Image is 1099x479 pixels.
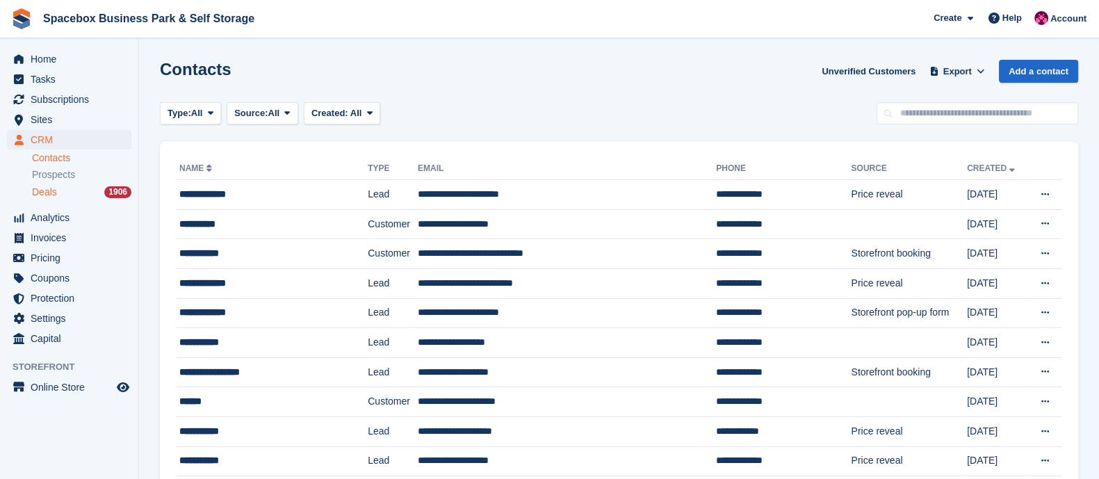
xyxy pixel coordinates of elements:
td: [DATE] [967,268,1027,298]
a: Spacebox Business Park & Self Storage [38,7,260,30]
span: Online Store [31,377,114,397]
td: Lead [368,298,418,328]
span: Protection [31,289,114,308]
td: Lead [368,416,418,446]
th: Source [851,158,967,180]
span: Help [1002,11,1022,25]
span: All [350,108,362,118]
span: Created: [311,108,348,118]
h1: Contacts [160,60,231,79]
th: Phone [716,158,851,180]
td: Price reveal [851,180,967,210]
a: Contacts [32,152,131,165]
a: Deals 1906 [32,185,131,200]
td: Lead [368,268,418,298]
td: Lead [368,446,418,476]
td: Lead [368,357,418,387]
button: Created: All [304,102,380,125]
span: Type: [168,106,191,120]
td: Price reveal [851,268,967,298]
span: Subscriptions [31,90,114,109]
button: Source: All [227,102,298,125]
td: [DATE] [967,328,1027,358]
td: Price reveal [851,446,967,476]
a: menu [7,329,131,348]
td: [DATE] [967,180,1027,210]
span: Create [934,11,961,25]
span: Settings [31,309,114,328]
span: Tasks [31,70,114,89]
a: menu [7,110,131,129]
a: menu [7,208,131,227]
th: Email [418,158,716,180]
a: menu [7,49,131,69]
a: Prospects [32,168,131,182]
td: Storefront booking [851,357,967,387]
td: [DATE] [967,209,1027,239]
td: Storefront booking [851,239,967,269]
td: [DATE] [967,446,1027,476]
span: All [268,106,280,120]
img: stora-icon-8386f47178a22dfd0bd8f6a31ec36ba5ce8667c1dd55bd0f319d3a0aa187defe.svg [11,8,32,29]
a: Unverified Customers [816,60,921,83]
td: [DATE] [967,298,1027,328]
td: Storefront pop-up form [851,298,967,328]
a: Created [967,163,1018,173]
span: Prospects [32,168,75,181]
a: Name [179,163,215,173]
td: [DATE] [967,387,1027,417]
td: Customer [368,387,418,417]
a: menu [7,228,131,247]
a: Preview store [115,379,131,396]
a: menu [7,268,131,288]
a: menu [7,70,131,89]
td: [DATE] [967,357,1027,387]
th: Type [368,158,418,180]
a: Add a contact [999,60,1078,83]
span: Analytics [31,208,114,227]
td: Lead [368,328,418,358]
td: [DATE] [967,239,1027,269]
span: Invoices [31,228,114,247]
a: menu [7,130,131,149]
span: All [191,106,203,120]
span: Account [1050,12,1086,26]
img: Avishka Chauhan [1034,11,1048,25]
a: menu [7,90,131,109]
td: [DATE] [967,416,1027,446]
td: Customer [368,239,418,269]
td: Lead [368,180,418,210]
button: Type: All [160,102,221,125]
span: Deals [32,186,57,199]
td: Price reveal [851,416,967,446]
span: CRM [31,130,114,149]
td: Customer [368,209,418,239]
span: Home [31,49,114,69]
a: menu [7,309,131,328]
span: Source: [234,106,268,120]
a: menu [7,289,131,308]
div: 1906 [104,186,131,198]
span: Capital [31,329,114,348]
span: Storefront [13,360,138,374]
span: Sites [31,110,114,129]
button: Export [927,60,988,83]
span: Pricing [31,248,114,268]
a: menu [7,248,131,268]
span: Coupons [31,268,114,288]
a: menu [7,377,131,397]
span: Export [943,65,972,79]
